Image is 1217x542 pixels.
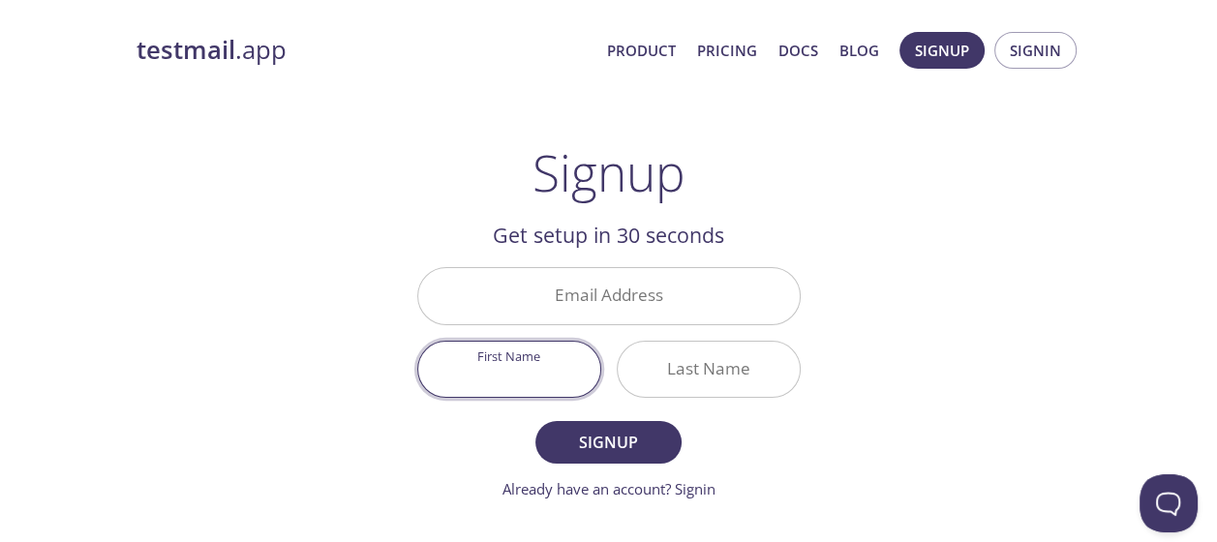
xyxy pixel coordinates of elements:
[915,38,969,63] span: Signup
[607,38,676,63] a: Product
[697,38,757,63] a: Pricing
[899,32,985,69] button: Signup
[137,33,235,67] strong: testmail
[417,219,801,252] h2: Get setup in 30 seconds
[535,421,681,464] button: Signup
[1010,38,1061,63] span: Signin
[778,38,818,63] a: Docs
[1140,474,1198,532] iframe: Help Scout Beacon - Open
[839,38,879,63] a: Blog
[137,34,592,67] a: testmail.app
[557,429,659,456] span: Signup
[502,479,715,498] a: Already have an account? Signin
[994,32,1077,69] button: Signin
[532,143,685,201] h1: Signup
